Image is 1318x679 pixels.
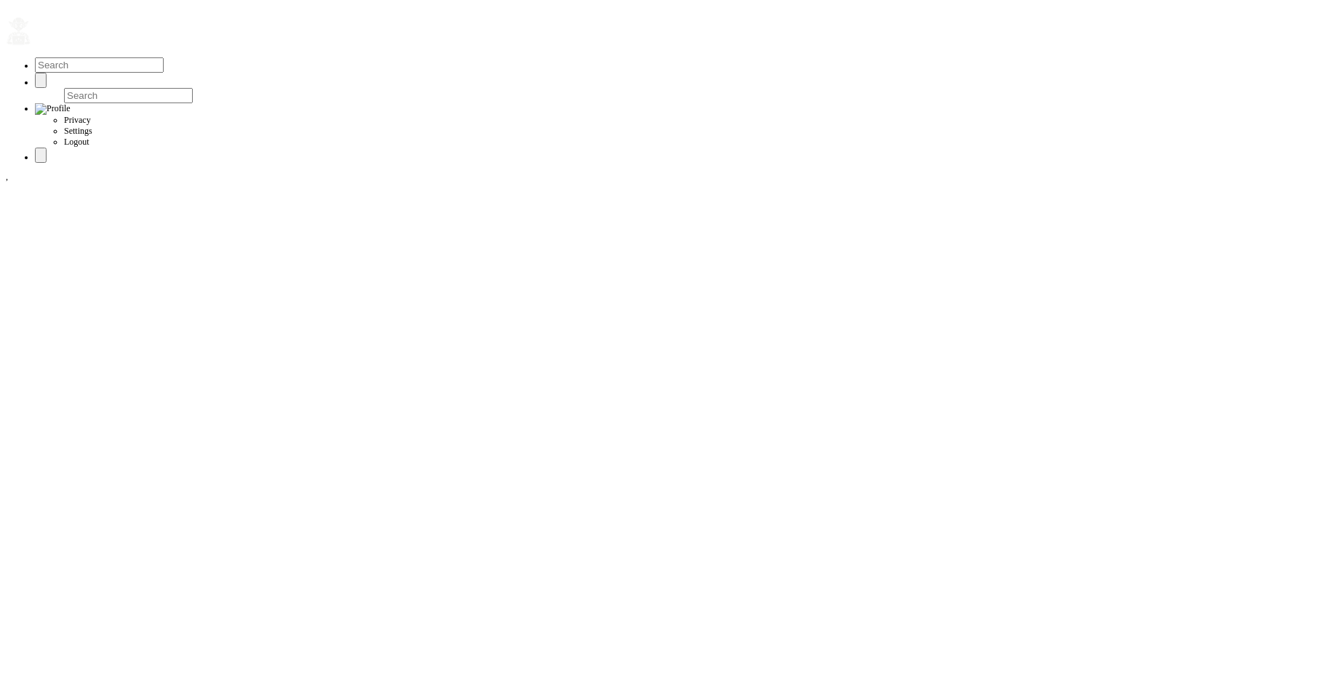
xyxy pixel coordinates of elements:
input: Search [64,88,193,103]
span: Settings [64,126,92,136]
img: Profile [35,103,71,115]
img: ReviewElf Logo [6,17,31,46]
span: Privacy [64,115,91,125]
body: , [6,6,1312,182]
input: Search [35,57,164,73]
span: Logout [64,137,89,147]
